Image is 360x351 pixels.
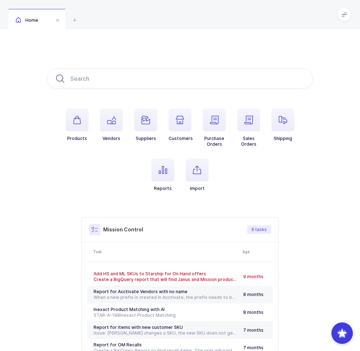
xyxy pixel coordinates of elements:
[93,249,238,255] div: Task
[94,307,165,312] span: Inexact Product Matching with AI
[94,312,120,318] a: STAR-A-198
[243,274,264,279] span: 9 months
[94,325,183,330] span: Report for items with new customer SKU
[203,109,226,147] button: PurchaseOrders
[242,249,270,255] div: Age
[243,327,264,333] span: 7 months
[94,289,187,294] span: Report for Acctivate Vendors with no name
[237,109,260,147] button: SalesOrders
[94,277,237,282] div: Create a BigQuery report that will find Janus and Mission products that do not have a HS or ML SK...
[151,159,174,191] button: Reports
[243,292,264,297] span: 8 months
[103,226,143,233] h3: Mission Control
[186,159,209,191] button: Import
[243,345,264,350] span: 7 months
[243,310,264,315] span: 8 months
[16,17,38,23] span: Home
[94,312,237,318] div: Inexact Product Matching
[94,342,142,347] span: Report for OM Recalls
[94,295,237,300] div: When a new prefix is created in Acctivate, the prefix needs to be merged with an existing vendor ...
[271,109,294,141] button: Shipping
[134,109,157,141] button: Suppliers
[94,271,206,276] span: Add HS and ML SKUs to Starship for On Hand offers
[251,227,267,232] span: 6 tasks
[94,330,237,336] div: Issue: [PERSON_NAME] changes a SKU, the new SKU does not get matched to the Janus product as it's...
[169,109,193,141] button: Customers
[66,109,89,141] button: Products
[100,109,123,141] button: Vendors
[47,69,313,89] input: Search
